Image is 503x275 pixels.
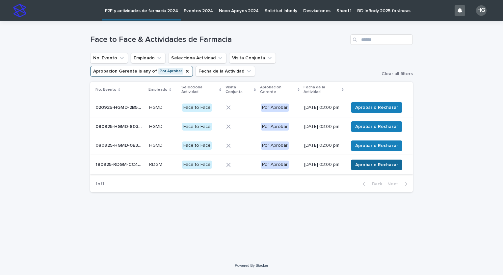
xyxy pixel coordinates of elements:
span: Aprobar o Rechazar [355,123,398,130]
div: Por Aprobar [261,161,289,169]
button: No. Evento [90,53,128,63]
tr: 080925-HGMD-803ACD080925-HGMD-803ACD HGMDHGMD Face to FacePor Aprobar[DATE] 03:00 pmAprobar o Rec... [90,117,413,136]
button: Clear all filters [376,72,413,76]
tr: 080925-HGMD-0E38C7080925-HGMD-0E38C7 HGMDHGMD Face to FacePor Aprobar[DATE] 02:00 pmAprobar o Rec... [90,136,413,155]
button: Aprobar o Rechazar [351,102,402,113]
button: Aprobacion Gerente [90,66,193,76]
p: [DATE] 02:00 pm [304,143,343,148]
p: Empleado [148,86,168,93]
p: [DATE] 03:00 pm [304,105,343,110]
div: Face to Face [182,104,212,112]
button: Next [385,181,413,187]
p: 180925-RDGM-CC4C55 [95,161,145,168]
button: Visita Conjunta [229,53,276,63]
h1: Face to Face & Actividades de Farmacia [90,35,348,45]
button: Empleado [131,53,166,63]
p: 1 of 1 [90,176,110,192]
button: Fecha de la Actividad [196,66,255,76]
input: Search [350,34,413,45]
div: Face to Face [182,141,212,150]
div: Face to Face [182,123,212,131]
p: Selecciona Actividad [181,84,218,96]
p: [DATE] 03:00 pm [304,162,343,168]
p: HGMD [149,104,164,110]
p: RDGM [149,161,164,168]
p: HGMD [149,123,164,130]
p: No. Evento [95,86,117,93]
tr: 020925-HGMD-2B5DCE020925-HGMD-2B5DCE HGMDHGMD Face to FacePor Aprobar[DATE] 03:00 pmAprobar o Rec... [90,98,413,117]
p: 080925-HGMD-803ACD [95,123,145,130]
span: Clear all filters [382,72,413,76]
div: HG [476,5,487,16]
button: Aprobar o Rechazar [351,160,402,170]
p: Fecha de la Actividad [304,84,340,96]
span: Next [387,182,402,186]
span: Aprobar o Rechazar [355,104,398,111]
a: Powered By Stacker [235,263,268,267]
div: Por Aprobar [261,123,289,131]
tr: 180925-RDGM-CC4C55180925-RDGM-CC4C55 RDGMRDGM Face to FacePor Aprobar[DATE] 03:00 pmAprobar o Rec... [90,155,413,174]
span: Aprobar o Rechazar [355,162,398,168]
p: 020925-HGMD-2B5DCE [95,104,145,110]
div: Por Aprobar [261,104,289,112]
p: HGMD [149,141,164,148]
button: Aprobar o Rechazar [351,140,402,151]
p: Aprobacion Gerente [260,84,296,96]
p: 080925-HGMD-0E38C7 [95,141,145,148]
button: Back [357,181,385,187]
img: stacker-logo-s-only.png [13,4,26,17]
span: Aprobar o Rechazar [355,142,398,149]
span: Back [368,182,382,186]
div: Face to Face [182,161,212,169]
p: Visita Conjunta [225,84,252,96]
button: Aprobar o Rechazar [351,121,402,132]
div: Por Aprobar [261,141,289,150]
button: Selecciona Actividad [168,53,226,63]
p: [DATE] 03:00 pm [304,124,343,130]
